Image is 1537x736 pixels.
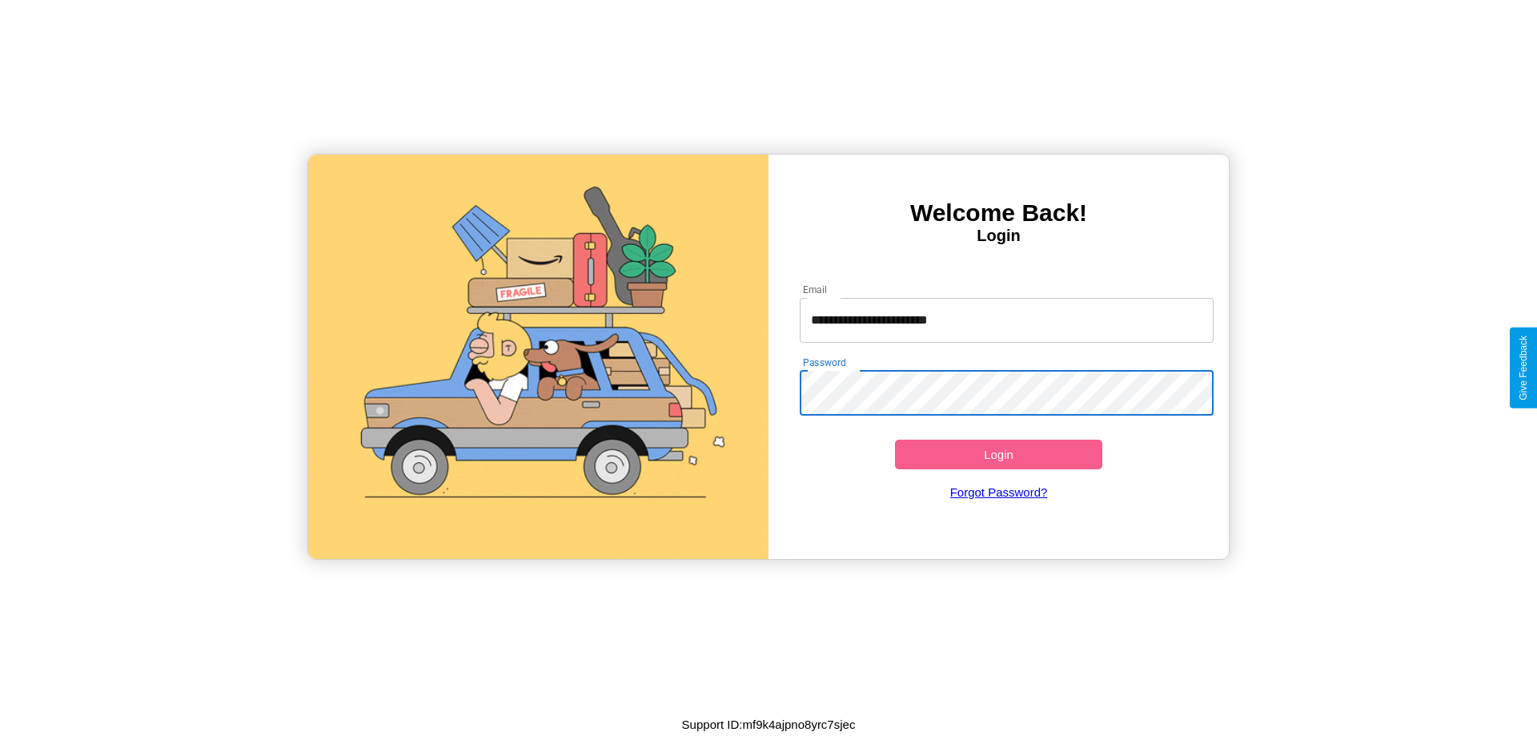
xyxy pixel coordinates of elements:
[895,440,1102,469] button: Login
[308,155,768,559] img: gif
[1518,336,1529,400] div: Give Feedback
[792,469,1206,515] a: Forgot Password?
[768,227,1229,245] h4: Login
[682,714,856,735] p: Support ID: mf9k4ajpno8yrc7sjec
[803,283,828,296] label: Email
[768,199,1229,227] h3: Welcome Back!
[803,356,845,369] label: Password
